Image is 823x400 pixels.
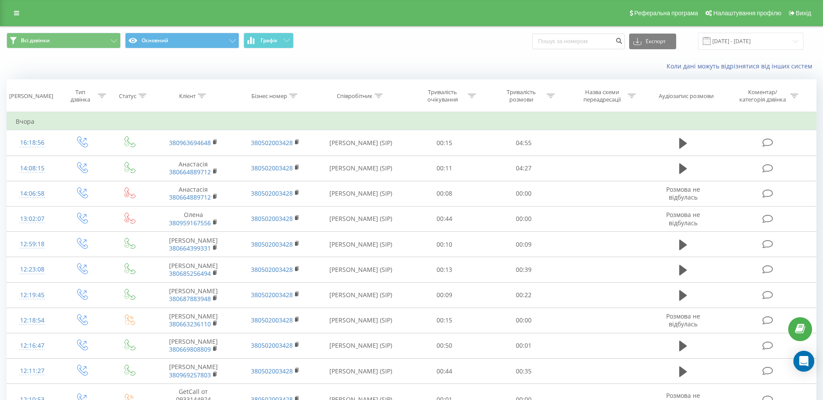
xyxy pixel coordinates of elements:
div: Статус [119,92,136,100]
td: 00:00 [484,206,563,231]
div: Аудіозапис розмови [659,92,714,100]
button: Всі дзвінки [7,33,121,48]
td: 00:50 [405,333,484,358]
a: 380502003428 [251,341,293,349]
td: [PERSON_NAME] [152,232,234,257]
a: 380664399331 [169,244,211,252]
td: [PERSON_NAME] (SIP) [317,359,405,384]
span: Налаштування профілю [713,10,781,17]
td: [PERSON_NAME] [152,333,234,358]
a: 380502003428 [251,316,293,324]
span: Реферальна програма [634,10,698,17]
td: [PERSON_NAME] (SIP) [317,130,405,156]
td: 00:09 [405,282,484,308]
input: Пошук за номером [532,34,625,49]
a: 380969257803 [169,371,211,379]
div: 14:08:15 [16,160,49,177]
td: 00:00 [484,308,563,333]
div: Бізнес номер [251,92,287,100]
div: 12:11:27 [16,363,49,380]
span: Розмова не відбулась [666,210,700,227]
td: 00:15 [405,308,484,333]
td: [PERSON_NAME] [152,257,234,282]
button: Графік [244,33,294,48]
div: 16:18:56 [16,134,49,151]
td: Анастасія [152,181,234,206]
a: 380502003428 [251,265,293,274]
td: Вчора [7,113,816,130]
a: 380664889712 [169,193,211,201]
div: Назва схеми переадресації [579,88,626,103]
td: 00:39 [484,257,563,282]
span: Всі дзвінки [21,37,50,44]
td: [PERSON_NAME] (SIP) [317,206,405,231]
span: Розмова не відбулась [666,312,700,328]
span: Розмова не відбулась [666,185,700,201]
td: 00:13 [405,257,484,282]
a: Коли дані можуть відрізнятися вiд інших систем [667,62,816,70]
a: 380502003428 [251,367,293,375]
td: 00:08 [405,181,484,206]
div: 12:59:18 [16,236,49,253]
td: 00:15 [405,130,484,156]
a: 380685256494 [169,269,211,278]
div: 12:18:54 [16,312,49,329]
td: [PERSON_NAME] (SIP) [317,156,405,181]
td: [PERSON_NAME] [152,308,234,333]
a: 380663236110 [169,320,211,328]
a: 380959167556 [169,219,211,227]
button: Експорт [629,34,676,49]
div: Клієнт [179,92,196,100]
button: Основний [125,33,239,48]
a: 380502003428 [251,189,293,197]
td: 00:11 [405,156,484,181]
a: 380502003428 [251,291,293,299]
a: 380963694648 [169,139,211,147]
div: Тривалість розмови [498,88,545,103]
div: Open Intercom Messenger [793,351,814,372]
td: Анастасія [152,156,234,181]
td: 04:27 [484,156,563,181]
div: 12:23:08 [16,261,49,278]
td: 00:10 [405,232,484,257]
td: 00:00 [484,181,563,206]
div: 12:19:45 [16,287,49,304]
td: 00:35 [484,359,563,384]
a: 380502003428 [251,240,293,248]
td: [PERSON_NAME] (SIP) [317,232,405,257]
td: [PERSON_NAME] (SIP) [317,308,405,333]
div: 14:06:58 [16,185,49,202]
div: Співробітник [337,92,373,100]
td: 00:44 [405,359,484,384]
td: 00:01 [484,333,563,358]
td: Олена [152,206,234,231]
div: Тип дзвінка [65,88,95,103]
a: 380687883948 [169,295,211,303]
td: 00:22 [484,282,563,308]
a: 380502003428 [251,139,293,147]
div: [PERSON_NAME] [9,92,53,100]
td: [PERSON_NAME] (SIP) [317,257,405,282]
a: 380502003428 [251,164,293,172]
td: [PERSON_NAME] [152,359,234,384]
a: 380669808809 [169,345,211,353]
td: [PERSON_NAME] (SIP) [317,282,405,308]
div: 12:16:47 [16,337,49,354]
span: Вихід [796,10,811,17]
td: [PERSON_NAME] (SIP) [317,333,405,358]
td: [PERSON_NAME] [152,282,234,308]
td: 04:55 [484,130,563,156]
div: Тривалість очікування [419,88,466,103]
td: 00:09 [484,232,563,257]
a: 380664889712 [169,168,211,176]
div: 13:02:07 [16,210,49,227]
a: 380502003428 [251,214,293,223]
td: [PERSON_NAME] (SIP) [317,181,405,206]
td: 00:44 [405,206,484,231]
div: Коментар/категорія дзвінка [737,88,788,103]
span: Графік [261,37,278,44]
